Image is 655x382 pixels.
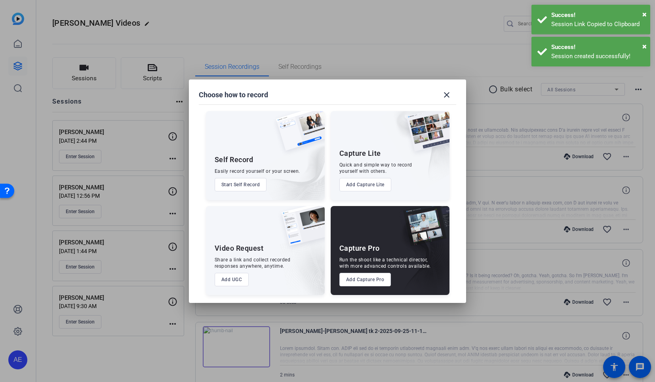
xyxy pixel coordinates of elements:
[642,40,647,52] button: Close
[642,42,647,51] span: ×
[642,9,647,19] span: ×
[551,20,644,29] div: Session Link Copied to Clipboard
[551,11,644,20] div: Success!
[551,52,644,61] div: Session created successfully!
[642,8,647,20] button: Close
[551,43,644,52] div: Success!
